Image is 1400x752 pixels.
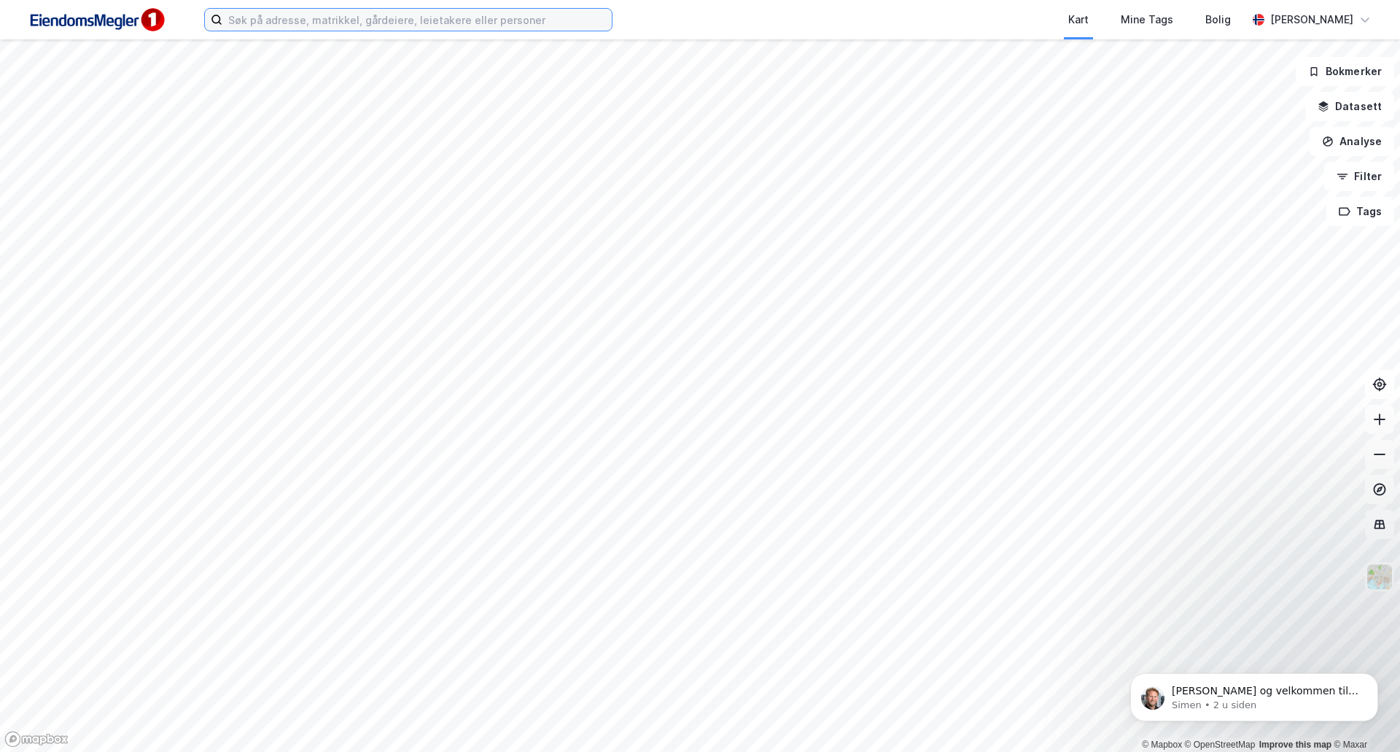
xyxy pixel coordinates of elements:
div: Bolig [1205,11,1231,28]
p: Message from Simen, sent 2 u siden [63,56,252,69]
img: F4PB6Px+NJ5v8B7XTbfpPpyloAAAAASUVORK5CYII= [23,4,169,36]
div: Mine Tags [1121,11,1173,28]
div: [PERSON_NAME] [1270,11,1353,28]
span: [PERSON_NAME] og velkommen til Newsec Maps, [PERSON_NAME] det er du lurer på så er det bare å ta ... [63,42,250,112]
div: Kart [1068,11,1089,28]
iframe: Intercom notifications melding [1108,643,1400,745]
input: Søk på adresse, matrikkel, gårdeiere, leietakere eller personer [222,9,612,31]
